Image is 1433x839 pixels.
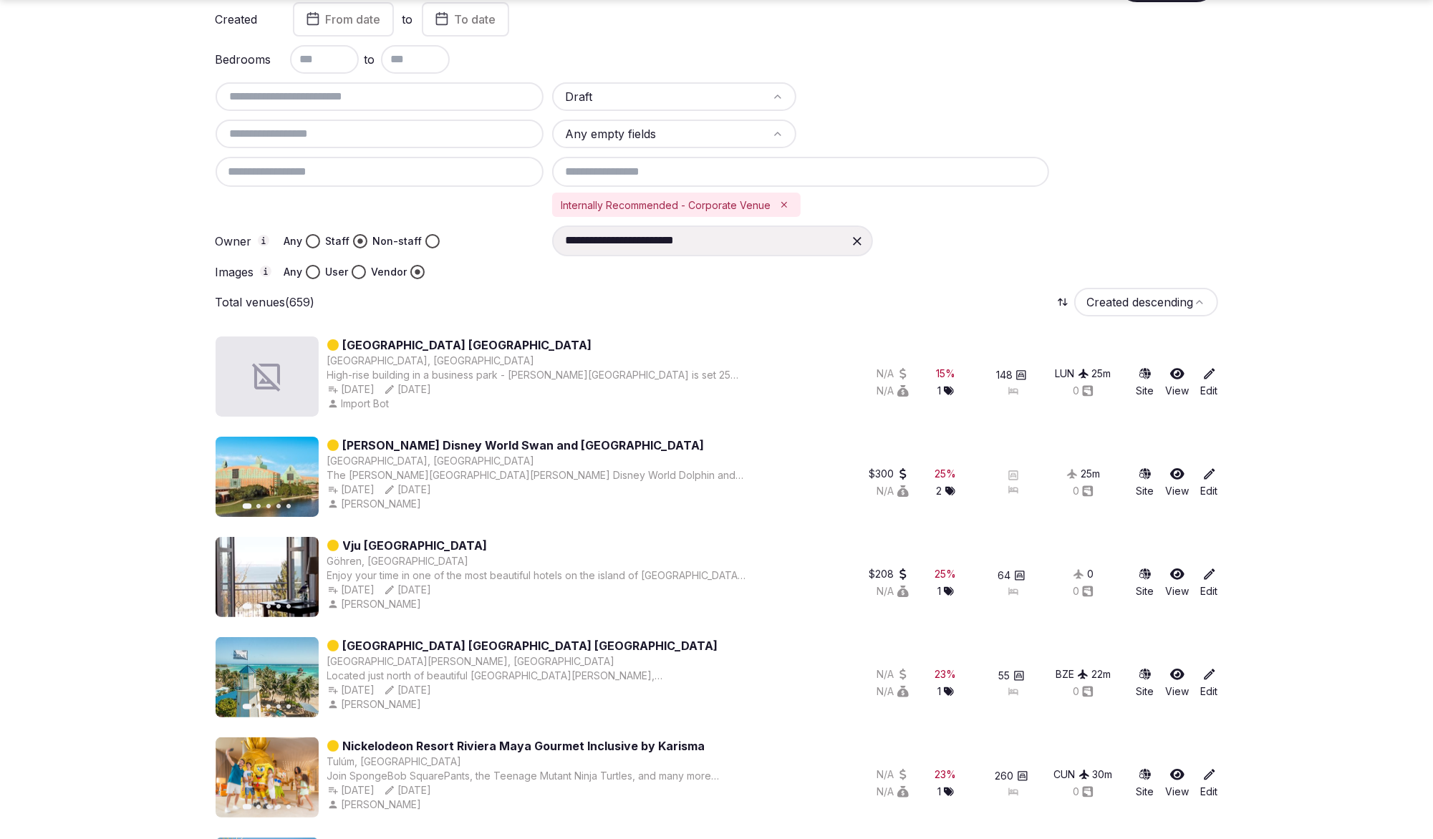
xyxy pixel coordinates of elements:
button: N/A [877,384,909,398]
button: To date [422,2,509,37]
button: $300 [869,467,909,481]
button: [DATE] [327,382,375,397]
button: 23% [935,667,957,682]
a: Site [1137,567,1154,598]
div: N/A [877,484,909,498]
div: [DATE] [384,683,432,697]
span: To date [455,12,496,26]
button: Go to slide 1 [242,804,251,810]
button: [GEOGRAPHIC_DATA], [GEOGRAPHIC_DATA] [327,354,535,368]
button: Tulúm, [GEOGRAPHIC_DATA] [327,755,462,769]
div: N/A [877,584,909,598]
button: 0 [1073,584,1094,598]
div: High-rise building in a business park - [PERSON_NAME][GEOGRAPHIC_DATA] is set 25 km away and 4 km... [327,368,746,382]
button: [DATE] [384,583,432,597]
div: 23 % [935,667,957,682]
button: Owner [258,235,269,246]
button: Göhren, [GEOGRAPHIC_DATA] [327,554,469,568]
button: 1 [937,584,954,598]
button: Go to slide 1 [242,704,251,709]
div: 25 % [935,467,957,481]
button: 0 [1073,684,1094,699]
button: 2 [937,484,955,498]
a: View [1166,367,1190,398]
button: BZE [1056,667,1089,682]
div: [DATE] [384,783,432,797]
button: Go to slide 5 [286,704,291,709]
button: [GEOGRAPHIC_DATA], [GEOGRAPHIC_DATA] [327,454,535,468]
div: 25 % [935,567,957,581]
a: Edit [1201,367,1218,398]
button: From date [293,2,394,37]
div: LUN [1056,367,1089,381]
div: [DATE] [384,382,432,397]
button: [DATE] [327,683,375,697]
button: Site [1137,367,1154,398]
a: View [1166,567,1190,598]
button: Go to slide 1 [242,603,251,609]
button: N/A [877,684,909,699]
button: 23% [935,767,957,782]
a: Edit [1201,467,1218,498]
button: Import Bot [327,397,392,411]
button: Go to slide 3 [266,504,271,508]
button: N/A [877,667,909,682]
button: N/A [877,785,909,799]
button: [PERSON_NAME] [327,797,425,812]
div: Internally Recommended - Corporate Venue [552,193,801,217]
label: Images [216,266,273,278]
button: Images [260,266,271,277]
button: Go to slide 5 [286,504,291,508]
span: to [365,51,375,68]
a: Edit [1201,567,1218,598]
span: 260 [995,769,1014,783]
button: Go to slide 3 [266,704,271,709]
a: View [1166,767,1190,799]
a: Site [1137,767,1154,799]
button: 148 [996,368,1027,382]
div: 15 % [936,367,955,381]
button: [GEOGRAPHIC_DATA][PERSON_NAME], [GEOGRAPHIC_DATA] [327,654,615,669]
button: 22m [1091,667,1111,682]
button: 25% [935,467,957,481]
button: 0 [1073,484,1094,498]
a: Nickelodeon Resort Riviera Maya Gourmet Inclusive by Karisma [343,737,705,755]
button: N/A [877,367,909,381]
button: 55 [999,669,1025,683]
button: [DATE] [327,783,375,797]
button: Go to slide 4 [276,604,281,608]
img: Featured image for Walt Disney World Swan and Dolphin Resort [216,437,319,517]
div: [DATE] [384,482,432,497]
img: Featured image for Nickelodeon Resort Riviera Maya Gourmet Inclusive by Karisma [216,737,319,818]
button: 260 [995,769,1028,783]
div: 22 m [1091,667,1111,682]
button: Go to slide 3 [266,805,271,809]
div: Enjoy your time in one of the most beautiful hotels on the island of [GEOGRAPHIC_DATA]. The [GEOG... [327,568,746,583]
div: The [PERSON_NAME][GEOGRAPHIC_DATA][PERSON_NAME] Disney World Dolphin and [PERSON_NAME][GEOGRAPHIC... [327,468,746,482]
a: View [1166,467,1190,498]
div: 1 [937,384,954,398]
button: Go to slide 2 [256,504,261,508]
a: [GEOGRAPHIC_DATA] [GEOGRAPHIC_DATA] [343,336,592,354]
div: Located just north of beautiful [GEOGRAPHIC_DATA][PERSON_NAME], [GEOGRAPHIC_DATA] and steps from ... [327,669,746,683]
div: 23 % [935,767,957,782]
label: to [402,11,413,27]
div: 0 [1073,384,1094,398]
button: Go to slide 1 [242,503,251,509]
label: Created [216,14,273,25]
button: 25m [1092,367,1111,381]
div: Join SpongeBob SquarePants, the Teenage Mutant Ninja Turtles, and many more Nickelodeon friends f... [327,769,746,783]
a: Site [1137,467,1154,498]
button: Site [1137,667,1154,699]
button: Go to slide 3 [266,604,271,608]
button: 0 [1073,785,1094,799]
